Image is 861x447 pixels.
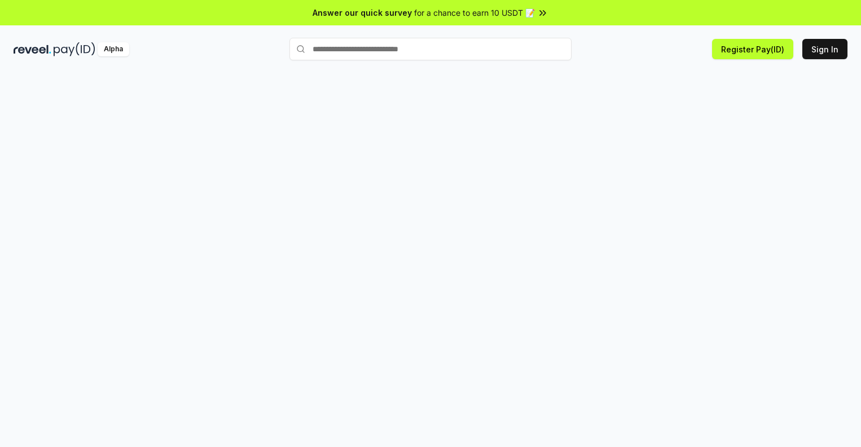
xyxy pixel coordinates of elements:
[414,7,535,19] span: for a chance to earn 10 USDT 📝
[54,42,95,56] img: pay_id
[98,42,129,56] div: Alpha
[14,42,51,56] img: reveel_dark
[712,39,793,59] button: Register Pay(ID)
[802,39,847,59] button: Sign In
[313,7,412,19] span: Answer our quick survey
